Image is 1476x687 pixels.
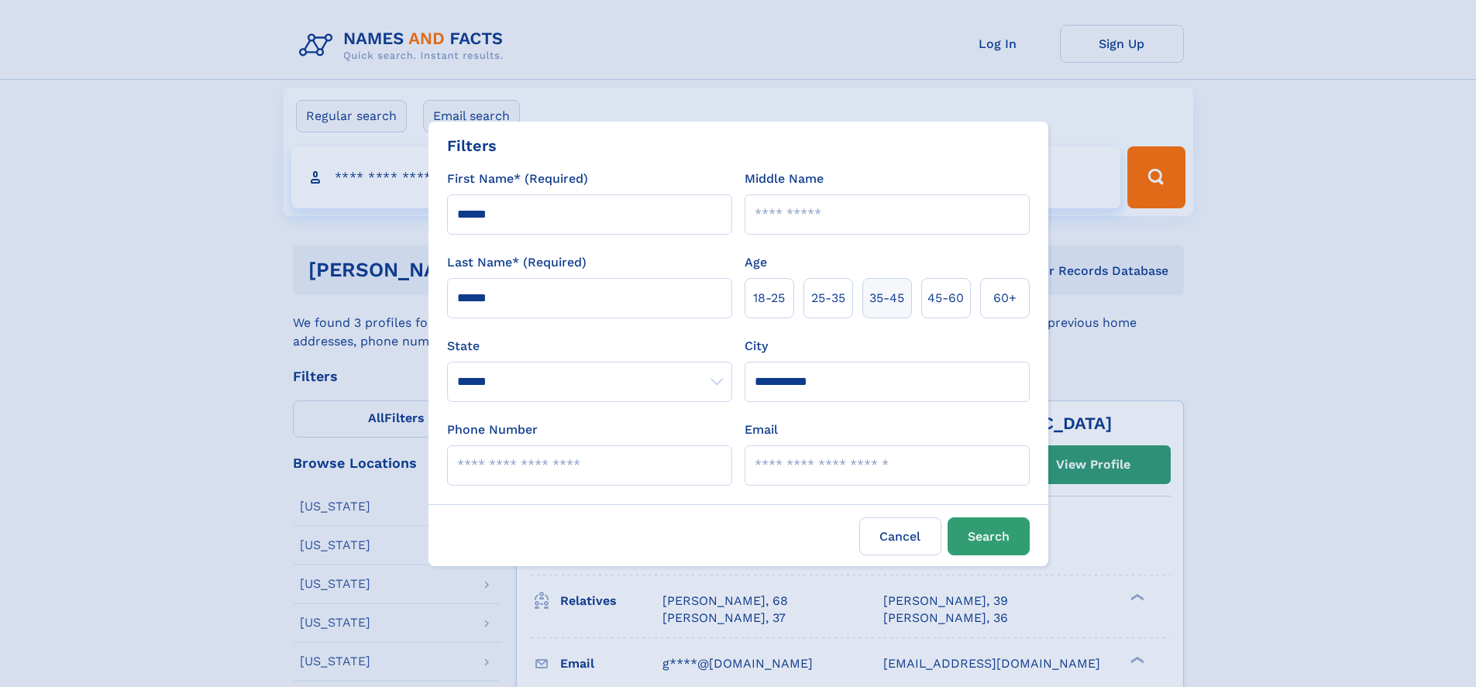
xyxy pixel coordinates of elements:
span: 25‑35 [811,289,845,307]
label: Middle Name [745,170,824,188]
span: 60+ [993,289,1017,307]
label: First Name* (Required) [447,170,588,188]
label: State [447,337,732,356]
div: Filters [447,134,497,157]
label: Age [745,253,767,272]
label: City [745,337,768,356]
span: 35‑45 [869,289,904,307]
span: 45‑60 [927,289,964,307]
label: Last Name* (Required) [447,253,587,272]
span: 18‑25 [753,289,785,307]
label: Email [745,421,778,439]
button: Search [948,517,1030,555]
label: Cancel [859,517,941,555]
label: Phone Number [447,421,538,439]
